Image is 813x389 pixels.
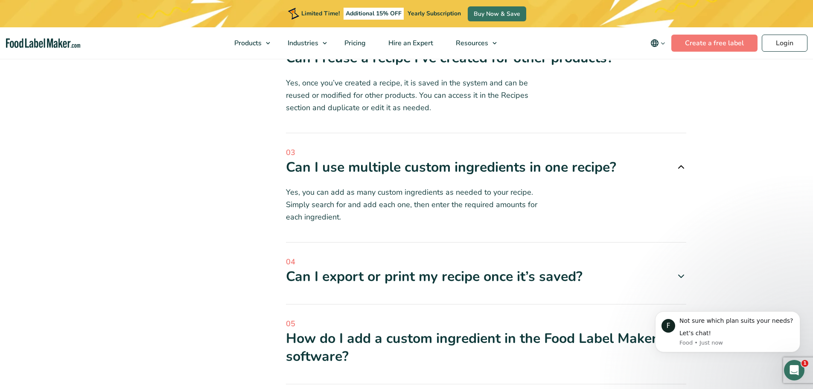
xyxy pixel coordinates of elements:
a: 02 Can I reuse a recipe I’ve created for other products? [286,38,686,67]
a: Products [223,27,274,59]
a: 03 Can I use multiple custom ingredients in one recipe? [286,147,686,176]
div: Can I reuse a recipe I’ve created for other products? [286,49,686,67]
span: Yearly Subscription [408,9,461,18]
a: 04 Can I export or print my recipe once it’s saved? [286,256,686,286]
span: 1 [801,360,808,367]
a: Industries [277,27,331,59]
div: Can I use multiple custom ingredients in one recipe? [286,158,686,176]
a: Pricing [333,27,375,59]
span: Limited Time! [301,9,340,18]
span: 04 [286,256,686,268]
span: Products [232,38,262,48]
a: Hire an Expert [377,27,443,59]
span: Industries [285,38,319,48]
a: Resources [445,27,501,59]
a: Create a free label [671,35,758,52]
span: 03 [286,147,686,158]
span: 05 [286,318,686,330]
a: Buy Now & Save [468,6,526,21]
span: Hire an Expert [386,38,434,48]
span: Resources [453,38,489,48]
div: How do I add a custom ingredient in the Food Label Maker software? [286,330,686,365]
p: Yes, you can add as many custom ingredients as needed to your recipe. Simply search for and add e... [286,186,686,223]
a: Login [762,35,807,52]
iframe: Intercom notifications message [642,298,813,366]
span: Additional 15% OFF [344,8,404,20]
a: 05 How do I add a custom ingredient in the Food Label Maker software? [286,318,686,365]
iframe: Intercom live chat [784,360,804,380]
span: Pricing [342,38,367,48]
div: Can I export or print my recipe once it’s saved? [286,268,686,286]
p: Yes, once you’ve created a recipe, it is saved in the system and can be reused or modified for ot... [286,77,686,114]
